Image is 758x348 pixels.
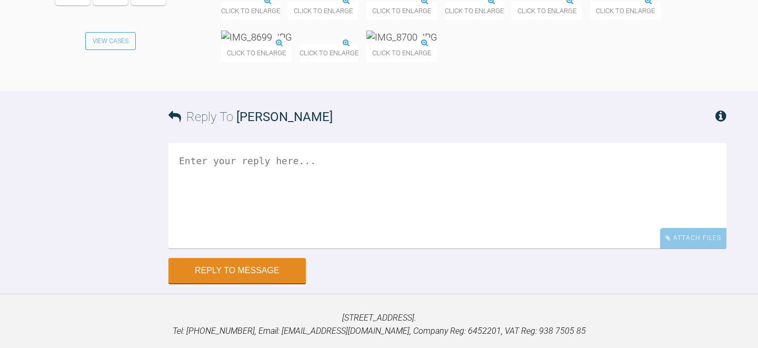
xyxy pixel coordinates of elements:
[221,2,280,20] span: Click to enlarge
[300,44,358,62] span: Click to enlarge
[366,2,437,20] span: Click to enlarge
[168,107,333,127] h3: Reply To
[288,2,358,20] span: Click to enlarge
[523,2,594,20] span: Click to enlarge
[17,311,741,338] p: [STREET_ADDRESS]. Tel: [PHONE_NUMBER], Email: [EMAIL_ADDRESS][DOMAIN_NAME], Company Reg: 6452201,...
[366,44,437,62] span: Click to enlarge
[221,31,292,44] img: IMG_8699.JPG
[366,31,437,44] img: IMG_8700.JPG
[85,32,136,50] a: View Cases
[236,110,333,124] span: [PERSON_NAME]
[221,44,292,62] span: Click to enlarge
[168,258,306,283] button: Reply to Message
[602,2,672,20] span: Click to enlarge
[660,228,726,248] div: Attach Files
[445,2,515,20] span: Click to enlarge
